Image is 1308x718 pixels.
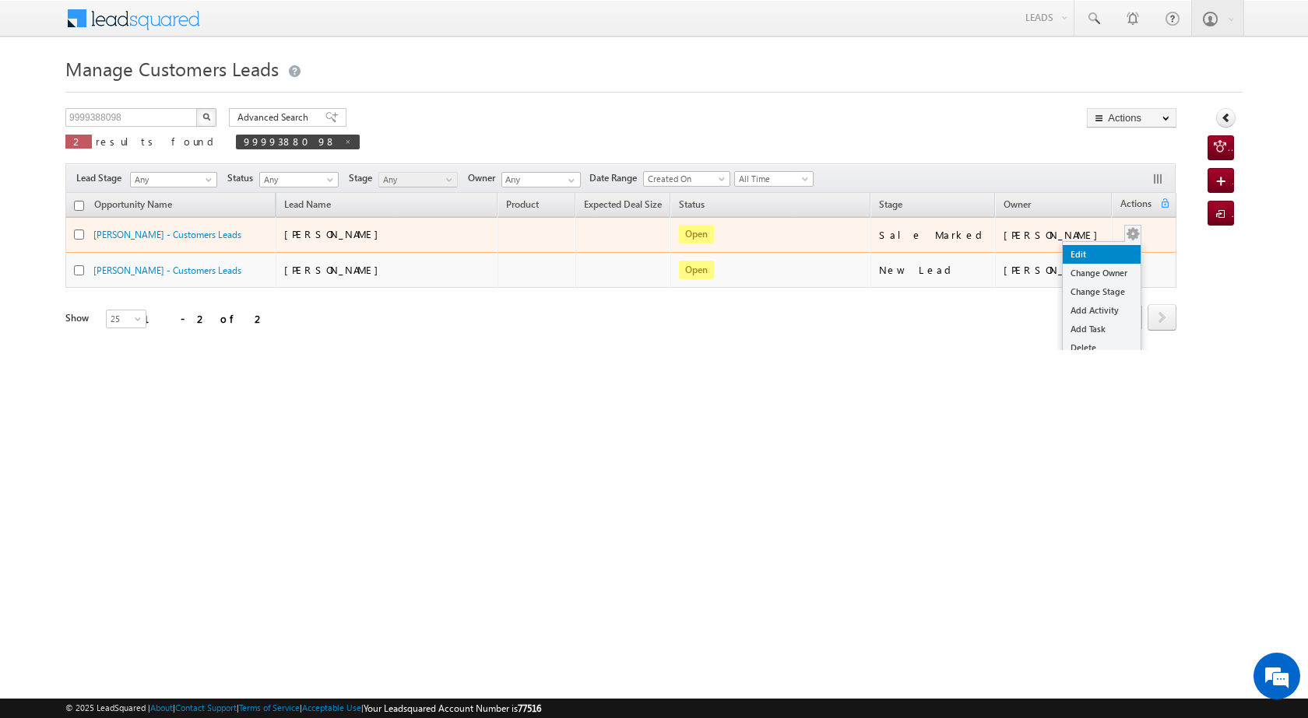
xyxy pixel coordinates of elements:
[284,227,386,240] span: [PERSON_NAME]
[1087,108,1176,128] button: Actions
[1063,338,1141,357] a: Delete
[879,228,988,242] div: Sale Marked
[468,171,501,185] span: Owner
[644,172,725,186] span: Created On
[1063,245,1141,264] a: Edit
[1004,228,1106,242] div: [PERSON_NAME]
[81,82,262,102] div: Chat with us now
[131,173,212,187] span: Any
[1148,304,1176,331] span: next
[735,172,809,186] span: All Time
[259,172,339,187] a: Any
[576,196,670,216] a: Expected Deal Size
[879,263,988,277] div: New Lead
[143,310,265,327] div: 1 - 2 of 2
[643,171,730,187] a: Created On
[150,702,173,713] a: About
[106,310,146,328] a: 25
[96,135,220,148] span: results found
[237,110,313,124] span: Advanced Search
[212,479,283,500] em: Start Chat
[518,702,541,714] span: 77516
[276,196,339,216] span: Lead Name
[284,263,386,276] span: [PERSON_NAME]
[671,196,712,216] a: Status
[65,311,93,325] div: Show
[560,173,579,188] a: Show All Items
[302,702,361,713] a: Acceptable Use
[239,702,300,713] a: Terms of Service
[364,702,541,714] span: Your Leadsquared Account Number is
[1063,264,1141,282] a: Change Owner
[1004,263,1106,277] div: [PERSON_NAME]
[76,171,128,185] span: Lead Stage
[65,56,279,81] span: Manage Customers Leads
[679,225,714,243] span: Open
[679,261,714,279] span: Open
[589,171,643,185] span: Date Range
[244,135,336,148] span: 9999388098
[871,196,910,216] a: Stage
[506,198,539,210] span: Product
[349,171,378,185] span: Stage
[175,702,237,713] a: Contact Support
[1063,320,1141,338] a: Add Task
[378,172,458,187] a: Any
[94,198,172,210] span: Opportunity Name
[501,172,581,187] input: Type to Search
[86,196,180,216] a: Opportunity Name
[879,198,902,210] span: Stage
[1148,306,1176,331] a: next
[255,8,293,45] div: Minimize live chat window
[74,201,84,211] input: Check all records
[1063,282,1141,301] a: Change Stage
[93,264,241,276] a: [PERSON_NAME] - Customers Leads
[1113,195,1159,215] span: Actions
[1063,301,1141,320] a: Add Activity
[734,171,814,187] a: All Time
[584,198,662,210] span: Expected Deal Size
[130,172,217,187] a: Any
[20,144,284,466] textarea: Type your message and hit 'Enter'
[107,312,148,326] span: 25
[26,82,65,102] img: d_60004797649_company_0_60004797649
[65,701,541,716] span: © 2025 LeadSquared | | | | |
[93,229,241,240] a: [PERSON_NAME] - Customers Leads
[227,171,259,185] span: Status
[260,173,334,187] span: Any
[73,135,84,148] span: 2
[379,173,453,187] span: Any
[1004,198,1031,210] span: Owner
[202,113,210,121] img: Search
